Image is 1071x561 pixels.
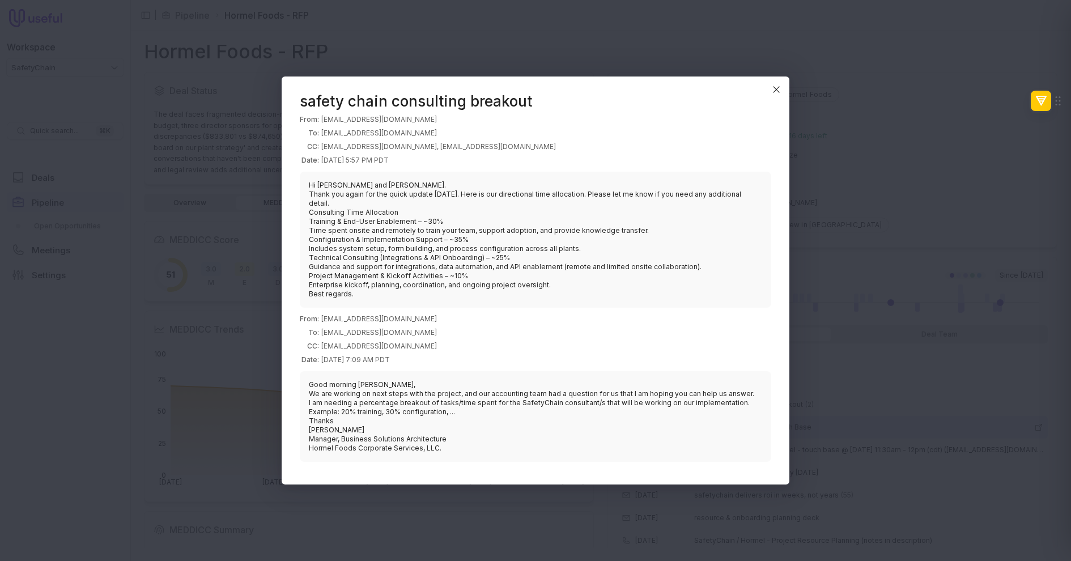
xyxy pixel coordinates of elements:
[300,126,321,140] th: To:
[321,156,389,164] time: [DATE] 5:57 PM PDT
[300,154,321,167] th: Date:
[321,326,437,339] td: [EMAIL_ADDRESS][DOMAIN_NAME]
[300,172,771,308] blockquote: Hi [PERSON_NAME] and [PERSON_NAME]. Thank you again for the quick update [DATE]. Here is our dire...
[321,126,556,140] td: [EMAIL_ADDRESS][DOMAIN_NAME]
[300,353,321,367] th: Date:
[321,355,390,364] time: [DATE] 7:09 AM PDT
[300,371,771,462] blockquote: Good morning [PERSON_NAME], We are working on next steps with the project, and our accounting tea...
[321,312,437,326] td: [EMAIL_ADDRESS][DOMAIN_NAME]
[300,339,321,353] th: CC:
[300,326,321,339] th: To:
[300,95,771,108] header: safety chain consulting breakout
[300,113,321,126] th: From:
[321,339,437,353] td: [EMAIL_ADDRESS][DOMAIN_NAME]
[300,140,321,154] th: CC:
[321,140,556,154] td: [EMAIL_ADDRESS][DOMAIN_NAME], [EMAIL_ADDRESS][DOMAIN_NAME]
[768,81,785,98] button: Close
[300,312,321,326] th: From:
[321,113,556,126] td: [EMAIL_ADDRESS][DOMAIN_NAME]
